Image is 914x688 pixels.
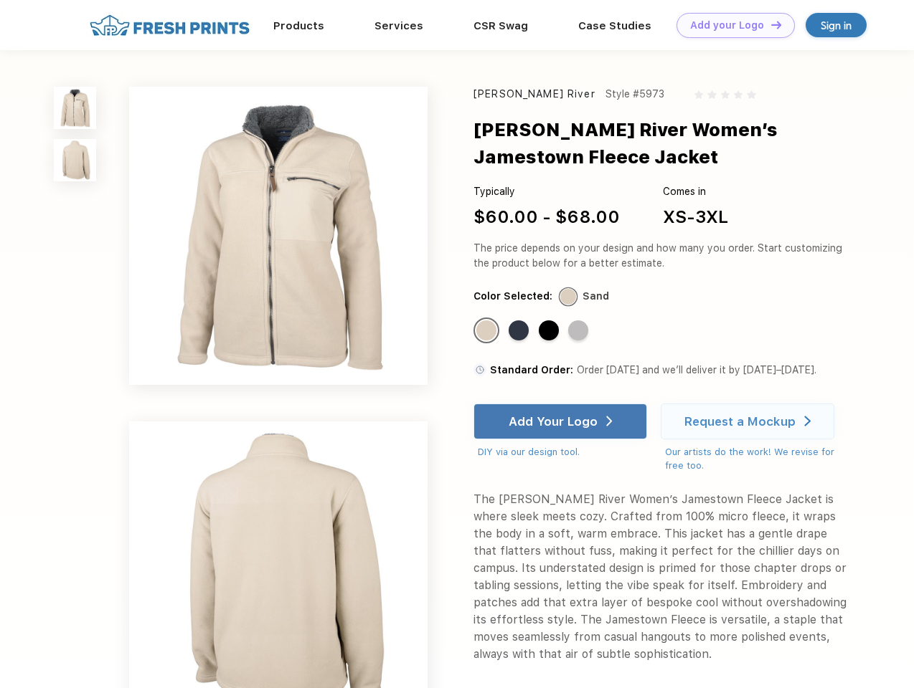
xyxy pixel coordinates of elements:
[539,320,559,340] div: Black
[690,19,764,32] div: Add your Logo
[474,184,620,199] div: Typically
[85,13,254,38] img: fo%20logo%202.webp
[665,445,848,473] div: Our artists do the work! We revise for free too.
[474,491,848,663] div: The [PERSON_NAME] River Women’s Jamestown Fleece Jacket is where sleek meets cozy. Crafted from 1...
[606,87,664,102] div: Style #5973
[821,17,852,34] div: Sign in
[509,414,598,429] div: Add Your Logo
[577,364,816,376] span: Order [DATE] and we’ll deliver it by [DATE]–[DATE].
[273,19,324,32] a: Products
[490,364,573,376] span: Standard Order:
[54,139,96,181] img: func=resize&h=100
[54,87,96,129] img: func=resize&h=100
[583,289,609,304] div: Sand
[804,416,811,426] img: white arrow
[474,289,552,304] div: Color Selected:
[806,13,867,37] a: Sign in
[509,320,529,340] div: Navy
[129,87,428,385] img: func=resize&h=640
[568,320,588,340] div: Light-Grey
[474,87,595,102] div: [PERSON_NAME] River
[474,116,885,171] div: [PERSON_NAME] River Women’s Jamestown Fleece Jacket
[474,363,486,376] img: standard order
[747,90,755,99] img: gray_star.svg
[606,416,613,426] img: white arrow
[478,445,647,459] div: DIY via our design tool.
[684,414,796,429] div: Request a Mockup
[707,90,716,99] img: gray_star.svg
[663,204,728,230] div: XS-3XL
[663,184,728,199] div: Comes in
[476,320,496,340] div: Sand
[694,90,703,99] img: gray_star.svg
[474,204,620,230] div: $60.00 - $68.00
[771,21,781,29] img: DT
[721,90,730,99] img: gray_star.svg
[474,241,848,271] div: The price depends on your design and how many you order. Start customizing the product below for ...
[734,90,743,99] img: gray_star.svg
